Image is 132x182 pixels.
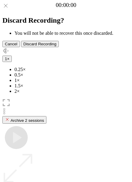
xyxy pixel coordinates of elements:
li: 1× [14,78,130,83]
button: Archive 2 sessions [2,116,46,124]
button: 1× [2,56,12,62]
h2: Discard Recording? [2,16,130,24]
button: Cancel [2,41,20,47]
li: You will not be able to recover this once discarded. [14,31,130,36]
a: 00:00:00 [56,2,76,8]
button: Discard Recording [21,41,59,47]
div: Archive 2 sessions [5,117,44,123]
span: 1 [5,57,7,61]
li: 0.25× [14,67,130,72]
li: 1.5× [14,83,130,89]
li: 0.5× [14,72,130,78]
li: 2× [14,89,130,94]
